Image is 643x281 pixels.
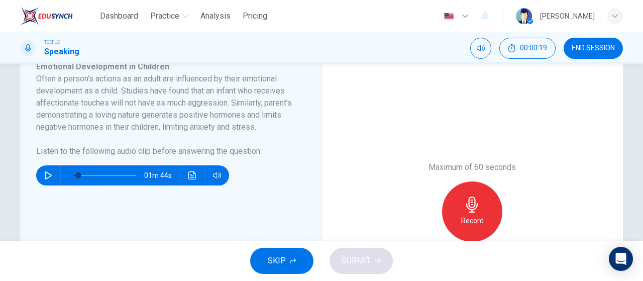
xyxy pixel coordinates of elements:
div: [PERSON_NAME] [540,10,595,22]
button: Practice [146,7,192,25]
span: TOEFL® [44,39,60,46]
span: END SESSION [572,44,615,52]
button: SKIP [250,248,313,274]
img: EduSynch logo [20,6,73,26]
h6: Often a person’s actions as an adult are influenced by their emotional development as a child. St... [36,73,293,133]
span: Practice [150,10,179,22]
div: Mute [470,38,491,59]
button: END SESSION [564,38,623,59]
span: Emotional Development in Children [36,62,169,71]
span: 01m 44s [144,165,180,185]
button: Click to see the audio transcription [184,165,200,185]
span: SKIP [268,254,286,268]
a: EduSynch logo [20,6,96,26]
div: Open Intercom Messenger [609,247,633,271]
button: 00:00:19 [499,38,556,59]
button: Record [442,181,502,242]
h6: Maximum of 60 seconds [428,161,516,173]
button: Analysis [196,7,235,25]
span: Analysis [200,10,231,22]
button: Pricing [239,7,271,25]
h6: Listen to the following audio clip before answering the question : [36,145,293,157]
img: Profile picture [516,8,532,24]
img: en [443,13,455,20]
span: 00:00:19 [520,44,547,52]
span: Pricing [243,10,267,22]
h6: Record [461,215,484,227]
h1: Speaking [44,46,79,58]
span: Dashboard [100,10,138,22]
button: Dashboard [96,7,142,25]
div: Hide [499,38,556,59]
